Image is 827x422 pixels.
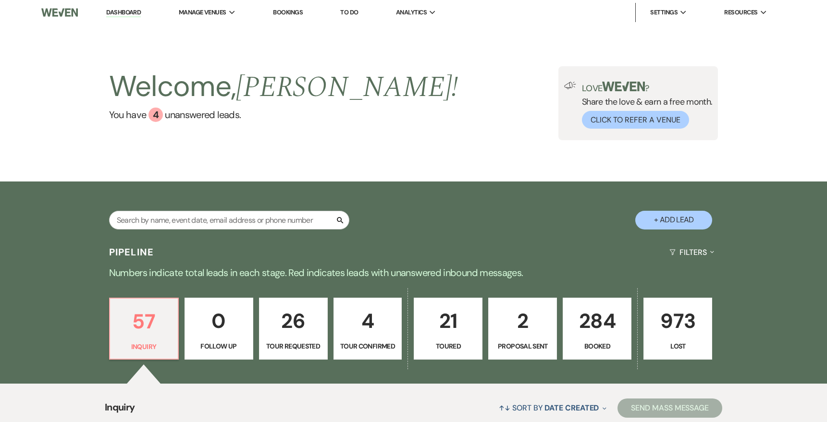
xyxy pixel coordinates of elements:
button: Sort By Date Created [495,395,610,421]
div: Share the love & earn a free month. [576,82,713,129]
a: 4Tour Confirmed [333,298,402,360]
a: 2Proposal Sent [488,298,557,360]
p: 4 [340,305,396,337]
span: [PERSON_NAME] ! [236,65,458,109]
img: Weven Logo [41,2,78,23]
button: Filters [666,240,718,265]
div: 4 [148,108,163,122]
p: Numbers indicate total leads in each stage. Red indicates leads with unanswered inbound messages. [68,265,760,280]
button: Send Mass Message [617,398,722,418]
a: Bookings [273,8,303,16]
p: Booked [569,341,625,351]
h2: Welcome, [109,66,458,108]
p: Toured [420,341,476,351]
img: weven-logo-green.svg [602,82,645,91]
button: + Add Lead [635,211,712,229]
p: 21 [420,305,476,337]
p: 26 [265,305,321,337]
p: 2 [494,305,551,337]
span: Analytics [396,8,427,17]
p: Lost [650,341,706,351]
a: 57Inquiry [109,298,179,360]
p: Follow Up [191,341,247,351]
p: Proposal Sent [494,341,551,351]
span: Manage Venues [179,8,226,17]
p: 973 [650,305,706,337]
a: 0Follow Up [185,298,253,360]
button: Click to Refer a Venue [582,111,689,129]
span: Inquiry [105,400,135,421]
a: 973Lost [643,298,712,360]
a: 21Toured [414,298,482,360]
p: Inquiry [116,341,172,352]
h3: Pipeline [109,245,154,259]
a: 284Booked [563,298,631,360]
span: Date Created [544,403,599,413]
img: loud-speaker-illustration.svg [564,82,576,89]
p: 57 [116,305,172,338]
span: Settings [650,8,678,17]
a: To Do [340,8,358,16]
a: Dashboard [106,8,141,17]
input: Search by name, event date, email address or phone number [109,211,349,229]
a: 26Tour Requested [259,298,328,360]
p: Tour Confirmed [340,341,396,351]
a: You have 4 unanswered leads. [109,108,458,122]
p: 284 [569,305,625,337]
span: ↑↓ [499,403,510,413]
p: 0 [191,305,247,337]
p: Love ? [582,82,713,93]
p: Tour Requested [265,341,321,351]
span: Resources [724,8,757,17]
